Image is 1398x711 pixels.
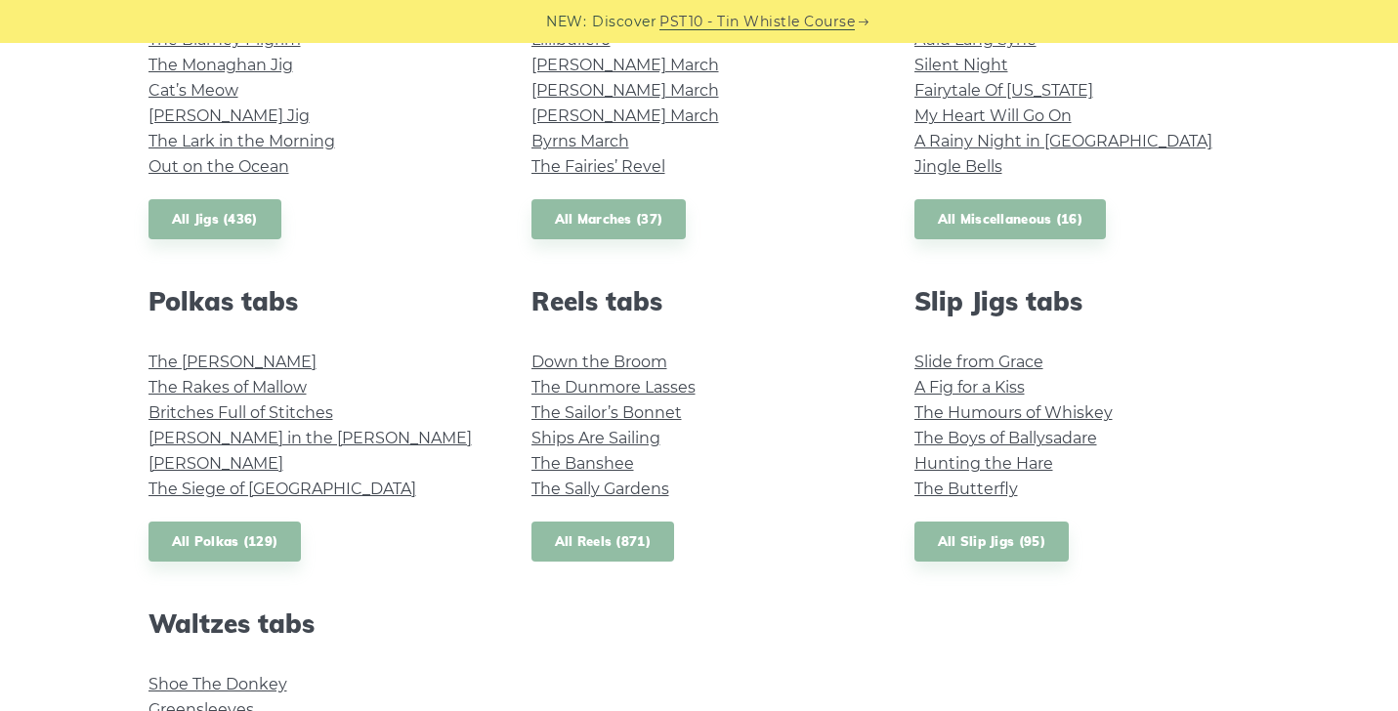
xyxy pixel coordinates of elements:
[914,522,1069,562] a: All Slip Jigs (95)
[148,378,307,397] a: The Rakes of Mallow
[531,429,660,447] a: Ships Are Sailing
[914,378,1025,397] a: A Fig for a Kiss
[148,157,289,176] a: Out on the Ocean
[531,56,719,74] a: [PERSON_NAME] March
[914,286,1250,316] h2: Slip Jigs tabs
[148,454,283,473] a: [PERSON_NAME]
[531,157,665,176] a: The Fairies’ Revel
[148,286,485,316] h2: Polkas tabs
[531,353,667,371] a: Down the Broom
[531,403,682,422] a: The Sailor’s Bonnet
[914,403,1113,422] a: The Humours of Whiskey
[148,675,287,693] a: Shoe The Donkey
[914,480,1018,498] a: The Butterfly
[531,454,634,473] a: The Banshee
[914,132,1212,150] a: A Rainy Night in [GEOGRAPHIC_DATA]
[531,522,675,562] a: All Reels (871)
[148,403,333,422] a: Britches Full of Stitches
[148,608,485,639] h2: Waltzes tabs
[531,106,719,125] a: [PERSON_NAME] March
[659,11,855,33] a: PST10 - Tin Whistle Course
[148,81,238,100] a: Cat’s Meow
[914,353,1043,371] a: Slide from Grace
[914,56,1008,74] a: Silent Night
[148,132,335,150] a: The Lark in the Morning
[914,429,1097,447] a: The Boys of Ballysadare
[148,522,302,562] a: All Polkas (129)
[148,480,416,498] a: The Siege of [GEOGRAPHIC_DATA]
[531,81,719,100] a: [PERSON_NAME] March
[531,480,669,498] a: The Sally Gardens
[148,353,317,371] a: The [PERSON_NAME]
[531,378,696,397] a: The Dunmore Lasses
[531,132,629,150] a: Byrns March
[531,199,687,239] a: All Marches (37)
[148,106,310,125] a: [PERSON_NAME] Jig
[914,454,1053,473] a: Hunting the Hare
[531,286,868,316] h2: Reels tabs
[914,157,1002,176] a: Jingle Bells
[592,11,657,33] span: Discover
[148,56,293,74] a: The Monaghan Jig
[914,199,1107,239] a: All Miscellaneous (16)
[546,11,586,33] span: NEW:
[914,81,1093,100] a: Fairytale Of [US_STATE]
[148,429,472,447] a: [PERSON_NAME] in the [PERSON_NAME]
[914,106,1072,125] a: My Heart Will Go On
[148,199,281,239] a: All Jigs (436)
